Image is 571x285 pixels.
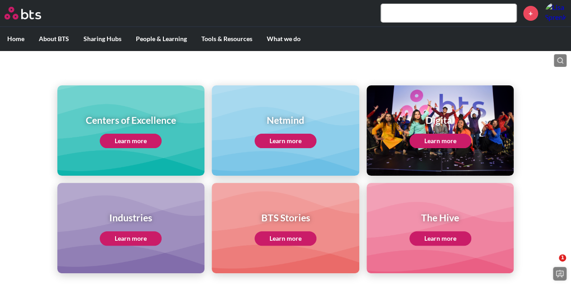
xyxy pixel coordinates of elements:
[409,113,471,126] h1: Digital
[255,134,316,148] a: Learn more
[545,2,566,24] a: Profile
[523,6,538,21] a: +
[5,7,58,19] a: Go home
[100,211,162,224] h1: Industries
[409,211,471,224] h1: The Hive
[76,27,129,51] label: Sharing Hubs
[100,231,162,246] a: Learn more
[540,254,562,276] iframe: Intercom live chat
[559,254,566,262] span: 1
[129,27,194,51] label: People & Learning
[5,7,41,19] img: BTS Logo
[409,134,471,148] a: Learn more
[86,113,176,126] h1: Centers of Excellence
[100,134,162,148] a: Learn more
[409,231,471,246] a: Learn more
[545,2,566,24] img: Lisa Sprenkle
[32,27,76,51] label: About BTS
[255,231,316,246] a: Learn more
[255,113,316,126] h1: Netmind
[194,27,260,51] label: Tools & Resources
[255,211,316,224] h1: BTS Stories
[260,27,308,51] label: What we do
